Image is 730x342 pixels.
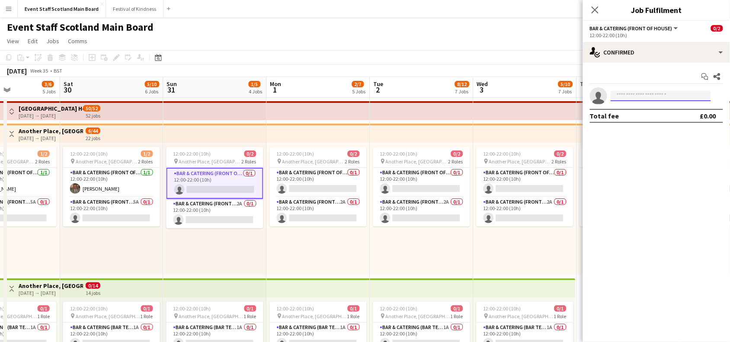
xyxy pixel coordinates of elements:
[451,150,463,157] span: 0/2
[580,147,677,227] app-job-card: 12:00-22:00 (10h)0/2 Another Place, [GEOGRAPHIC_DATA] & Links2 RolesBar & Catering (Front of Hous...
[249,81,261,87] span: 1/5
[166,85,177,95] span: 31
[86,282,100,289] span: 0/14
[19,290,83,296] div: [DATE] → [DATE]
[277,305,314,312] span: 12:00-22:00 (10h)
[590,25,679,32] button: Bar & Catering (Front of House)
[374,80,384,88] span: Tue
[270,147,367,227] div: 12:00-22:00 (10h)0/2 Another Place, [GEOGRAPHIC_DATA] & Links2 RolesBar & Catering (Front of Hous...
[18,0,106,17] button: Event Staff Scotland Main Board
[711,25,723,32] span: 0/2
[64,80,73,88] span: Sat
[583,42,730,63] div: Confirmed
[348,150,360,157] span: 0/2
[19,112,83,119] div: [DATE] → [DATE]
[83,105,100,112] span: 50/52
[244,313,256,320] span: 1 Role
[282,313,347,320] span: Another Place, [GEOGRAPHIC_DATA] & Links
[554,305,567,312] span: 0/1
[63,147,160,227] app-job-card: 12:00-22:00 (10h)1/2 Another Place, [GEOGRAPHIC_DATA] & Links2 RolesBar & Catering (Front of Hous...
[348,305,360,312] span: 0/1
[167,80,177,88] span: Sun
[552,158,567,165] span: 2 Roles
[62,85,73,95] span: 30
[86,128,100,134] span: 6/44
[42,88,56,95] div: 5 Jobs
[352,81,364,87] span: 2/7
[590,32,723,38] div: 12:00-22:00 (10h)
[590,112,619,120] div: Total fee
[70,305,108,312] span: 12:00-22:00 (10h)
[477,147,573,227] app-job-card: 12:00-22:00 (10h)0/2 Another Place, [GEOGRAPHIC_DATA] & Links2 RolesBar & Catering (Front of Hous...
[352,88,366,95] div: 5 Jobs
[29,67,50,74] span: Week 35
[7,37,19,45] span: View
[35,158,50,165] span: 2 Roles
[141,305,153,312] span: 0/1
[19,105,83,112] h3: [GEOGRAPHIC_DATA] Hotel - Service Staff
[580,80,591,88] span: Thu
[54,67,62,74] div: BST
[3,35,22,47] a: View
[86,134,100,141] div: 22 jobs
[590,25,672,32] span: Bar & Catering (Front of House)
[579,85,591,95] span: 4
[166,168,263,199] app-card-role: Bar & Catering (Front of House)0/112:00-22:00 (10h)
[489,158,552,165] span: Another Place, [GEOGRAPHIC_DATA] & Links
[166,147,263,228] app-job-card: 12:00-22:00 (10h)0/2 Another Place, [GEOGRAPHIC_DATA] & Links2 RolesBar & Catering (Front of Hous...
[166,199,263,228] app-card-role: Bar & Catering (Front of House)2A0/112:00-22:00 (10h)
[477,80,488,88] span: Wed
[345,158,360,165] span: 2 Roles
[249,88,263,95] div: 4 Jobs
[38,150,50,157] span: 1/2
[64,35,91,47] a: Comms
[244,150,256,157] span: 0/2
[138,158,153,165] span: 2 Roles
[451,305,463,312] span: 0/1
[63,197,160,227] app-card-role: Bar & Catering (Front of House)5A0/112:00-22:00 (10h)
[24,35,41,47] a: Edit
[19,135,83,141] div: [DATE] → [DATE]
[700,112,716,120] div: £0.00
[270,80,282,88] span: Mon
[42,81,54,87] span: 3/6
[559,88,573,95] div: 7 Jobs
[270,168,367,197] app-card-role: Bar & Catering (Front of House)0/112:00-22:00 (10h)
[489,313,554,320] span: Another Place, [GEOGRAPHIC_DATA] & Links
[242,158,256,165] span: 2 Roles
[76,158,138,165] span: Another Place, [GEOGRAPHIC_DATA] & Links
[483,305,521,312] span: 12:00-22:00 (10h)
[580,197,677,227] app-card-role: Bar & Catering (Front of House)2A0/112:00-22:00 (10h)
[455,88,469,95] div: 7 Jobs
[554,150,567,157] span: 0/2
[7,21,154,34] h1: Event Staff Scotland Main Board
[76,313,141,320] span: Another Place, [GEOGRAPHIC_DATA] & Links
[269,85,282,95] span: 1
[179,158,242,165] span: Another Place, [GEOGRAPHIC_DATA] & Links
[141,150,153,157] span: 1/2
[380,305,418,312] span: 12:00-22:00 (10h)
[386,313,451,320] span: Another Place, [GEOGRAPHIC_DATA] & Links
[270,197,367,227] app-card-role: Bar & Catering (Front of House)2A0/112:00-22:00 (10h)
[282,158,345,165] span: Another Place, [GEOGRAPHIC_DATA] & Links
[19,282,83,290] h3: Another Place, [GEOGRAPHIC_DATA] - Bartender
[373,147,470,227] div: 12:00-22:00 (10h)0/2 Another Place, [GEOGRAPHIC_DATA] & Links2 RolesBar & Catering (Front of Hous...
[145,88,159,95] div: 6 Jobs
[37,313,50,320] span: 1 Role
[277,150,314,157] span: 12:00-22:00 (10h)
[28,37,38,45] span: Edit
[476,85,488,95] span: 3
[38,305,50,312] span: 0/1
[483,150,521,157] span: 12:00-22:00 (10h)
[19,127,83,135] h3: Another Place, [GEOGRAPHIC_DATA] - Front of House
[86,289,100,296] div: 14 jobs
[554,313,567,320] span: 1 Role
[173,305,211,312] span: 12:00-22:00 (10h)
[63,168,160,197] app-card-role: Bar & Catering (Front of House)1/112:00-22:00 (10h)[PERSON_NAME]
[477,197,573,227] app-card-role: Bar & Catering (Front of House)2A0/112:00-22:00 (10h)
[86,112,100,119] div: 52 jobs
